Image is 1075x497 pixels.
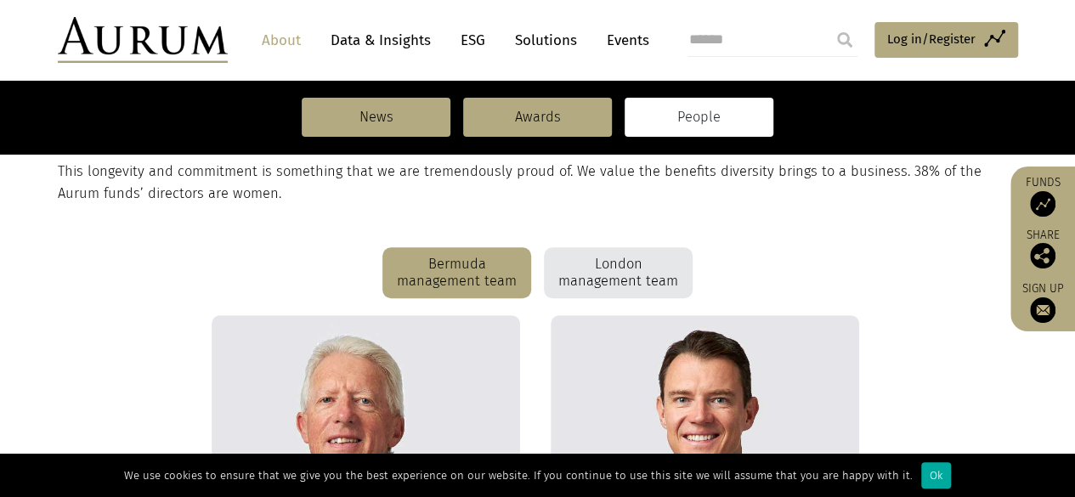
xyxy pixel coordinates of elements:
[921,462,951,489] div: Ok
[874,22,1018,58] a: Log in/Register
[625,98,773,137] a: People
[506,25,586,56] a: Solutions
[1030,243,1055,268] img: Share this post
[58,17,228,63] img: Aurum
[1030,191,1055,217] img: Access Funds
[1019,229,1067,268] div: Share
[598,25,649,56] a: Events
[253,25,309,56] a: About
[302,98,450,137] a: News
[887,29,976,49] span: Log in/Register
[1019,281,1067,323] a: Sign up
[1030,297,1055,323] img: Sign up to our newsletter
[828,23,862,57] input: Submit
[322,25,439,56] a: Data & Insights
[1019,175,1067,217] a: Funds
[452,25,494,56] a: ESG
[58,161,1014,206] p: This longevity and commitment is something that we are tremendously proud of. We value the benefi...
[382,247,531,298] div: Bermuda management team
[544,247,693,298] div: London management team
[463,98,612,137] a: Awards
